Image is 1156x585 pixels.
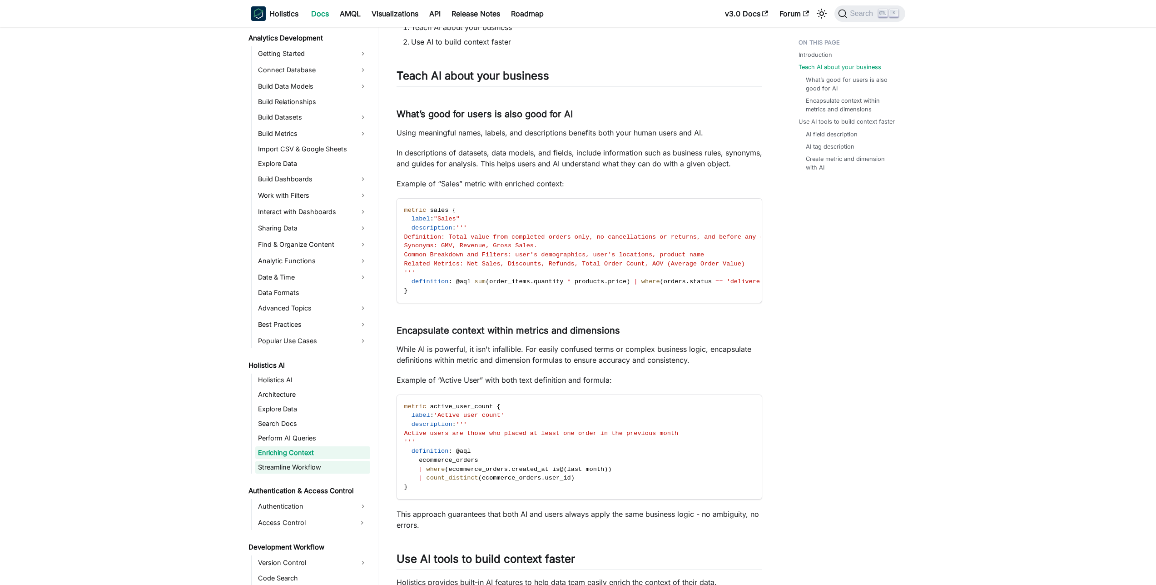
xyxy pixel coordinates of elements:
li: Teach AI about your business [411,22,762,33]
kbd: K [889,9,898,17]
span: == [715,278,723,285]
a: Architecture [255,388,370,401]
span: status [690,278,712,285]
span: ) [604,466,608,473]
p: This approach guarantees that both AI and users always apply the same business logic - no ambigui... [397,509,762,530]
span: ecommerce_orders [482,475,541,481]
button: Expand sidebar category 'Access Control' [354,515,370,530]
a: Enriching Context [255,446,370,459]
span: | [419,475,422,481]
h2: Use AI tools to build context faster [397,552,762,570]
span: 'Active user count' [434,412,504,419]
a: Advanced Topics [255,301,370,315]
button: Switch between dark and light mode (currently light mode) [814,6,829,21]
a: Import CSV & Google Sheets [255,143,370,155]
a: Development Workflow [246,541,370,554]
a: Search Docs [255,417,370,430]
span: orders [664,278,686,285]
span: active_user_count [430,403,493,410]
span: user_id [545,475,571,481]
a: Teach AI about your business [799,63,881,71]
span: Search [847,10,878,18]
a: What’s good for users is also good for AI [806,75,896,93]
span: : [452,225,456,231]
a: AI tag description [806,142,854,151]
span: is [552,466,560,473]
span: : [452,421,456,428]
span: : [430,215,434,222]
a: Getting Started [255,46,370,61]
a: API [424,6,446,21]
span: Related Metrics: Net Sales, Discounts, Refunds, Total Order Count, AOV (Average Order Value) [404,260,745,267]
button: Search (Ctrl+K) [834,5,905,22]
b: Holistics [269,8,298,19]
span: description [412,225,452,231]
span: ( [486,278,489,285]
a: Connect Database [255,63,370,77]
a: Visualizations [366,6,424,21]
a: Work with Filters [255,188,370,203]
span: : @ [448,448,459,455]
span: ( [478,475,482,481]
span: ''' [456,225,467,231]
nav: Docs sidebar [242,27,378,585]
span: . [530,278,534,285]
a: Encapsulate context within metrics and dimensions [806,96,896,114]
span: . [541,475,545,481]
a: Analytics Development [246,32,370,45]
span: | [634,278,637,285]
span: . [686,278,690,285]
a: Explore Data [255,403,370,415]
a: Find & Organize Content [255,237,370,252]
a: v3.0 Docs [719,6,774,21]
span: last [567,466,582,473]
a: Build Metrics [255,126,370,141]
a: Docs [306,6,334,21]
span: ( [445,466,448,473]
span: . [604,278,608,285]
a: Code Search [255,572,370,585]
a: Holistics AI [246,359,370,372]
span: created_at [511,466,549,473]
span: metric [404,207,427,214]
span: ecommerce_orders [419,457,478,464]
span: ''' [404,439,415,445]
span: order_items [489,278,530,285]
span: label [412,215,430,222]
a: AMQL [334,6,366,21]
h3: Encapsulate context within metrics and dimensions [397,325,762,336]
span: @ [560,466,563,473]
a: Interact with Dashboards [255,205,370,219]
span: aql [460,278,471,285]
span: quantity [534,278,563,285]
span: ) [608,466,611,473]
p: Using meaningful names, labels, and descriptions benefits both your human users and AI. [397,127,762,138]
a: Sharing Data [255,221,370,235]
a: Release Notes [446,6,506,21]
p: While AI is powerful, it isn't infallible. For easily confused terms or complex business logic, e... [397,344,762,365]
span: ) [571,475,575,481]
span: : [430,412,434,419]
a: Forum [774,6,814,21]
span: definition [412,278,449,285]
span: definition [412,448,449,455]
a: Perform AI Queries [255,432,370,445]
span: Synonyms: GMV, Revenue, Gross Sales. [404,242,538,249]
span: description [412,421,452,428]
span: month [585,466,604,473]
a: Roadmap [506,6,549,21]
a: HolisticsHolistics [251,6,298,21]
span: where [641,278,660,285]
span: : @ [448,278,459,285]
a: Date & Time [255,270,370,285]
span: ( [563,466,567,473]
span: ) [626,278,630,285]
span: label [412,412,430,419]
span: Common Breakdown and Filters: user's demographics, user's locations, product name [404,251,705,258]
a: Introduction [799,50,832,59]
img: Holistics [251,6,266,21]
span: { [452,207,456,214]
h3: What’s good for users is also good for AI [397,109,762,120]
a: Holistics AI [255,374,370,386]
a: AI field description [806,130,858,139]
